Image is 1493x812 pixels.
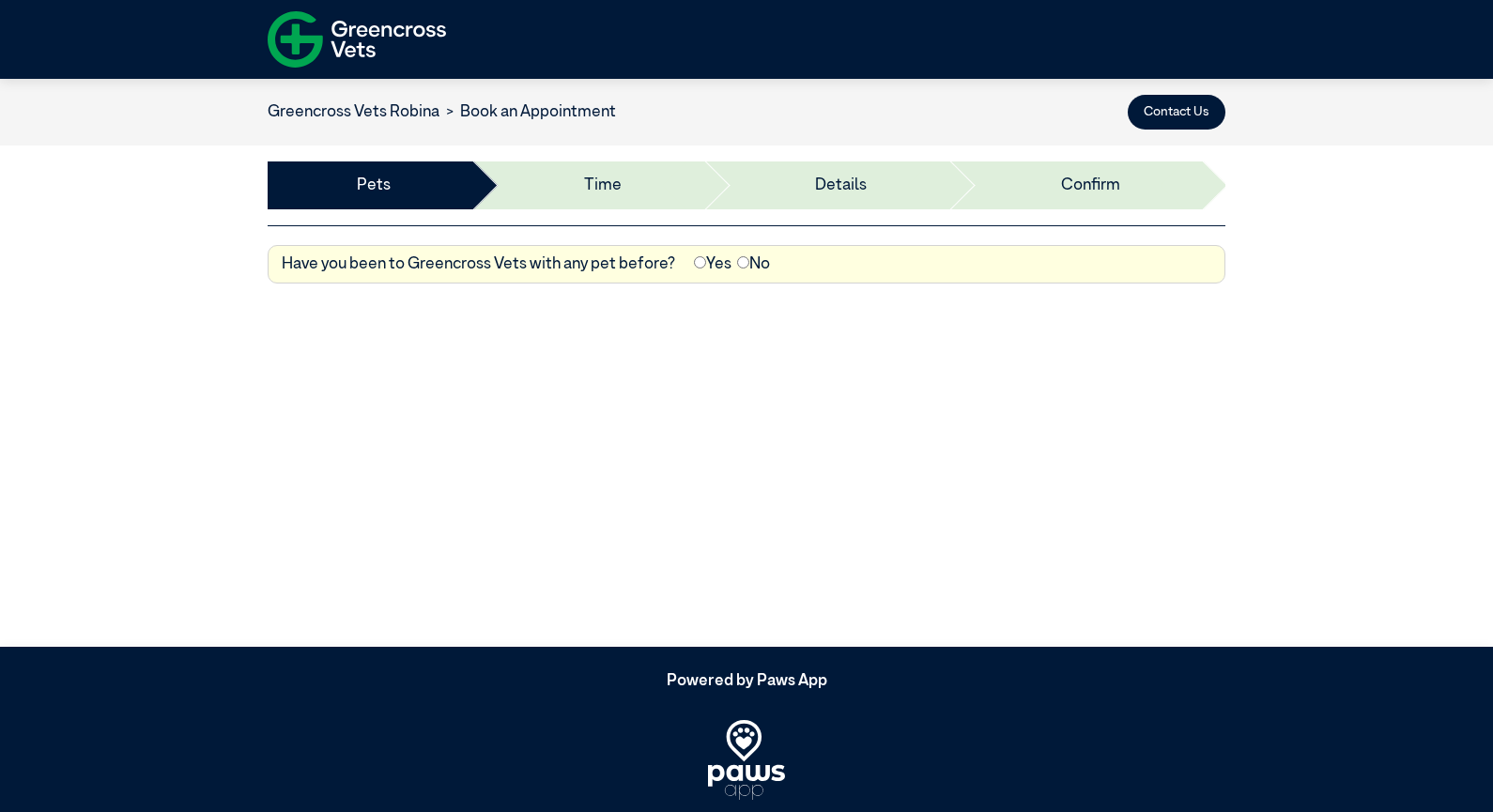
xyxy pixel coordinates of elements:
a: Pets [357,174,391,198]
label: No [737,253,770,277]
h5: Powered by Paws App [268,672,1225,691]
input: No [737,256,749,268]
li: Book an Appointment [439,100,616,125]
label: Yes [694,253,731,277]
nav: breadcrumb [268,100,616,125]
input: Yes [694,256,706,268]
a: Greencross Vets Robina [268,104,439,120]
img: f-logo [268,5,446,74]
label: Have you been to Greencross Vets with any pet before? [282,253,675,277]
button: Contact Us [1128,95,1225,130]
img: PawsApp [708,720,785,800]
